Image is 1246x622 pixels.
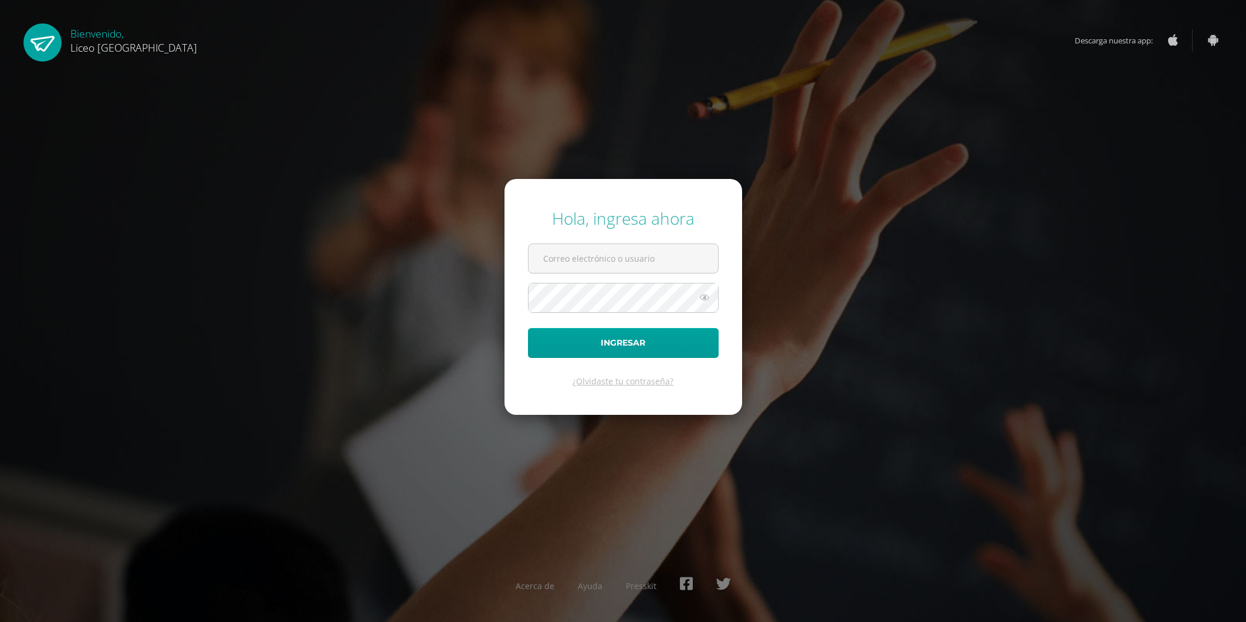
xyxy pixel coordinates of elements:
span: Descarga nuestra app: [1075,29,1164,52]
a: ¿Olvidaste tu contraseña? [573,376,673,387]
div: Bienvenido, [70,23,197,55]
input: Correo electrónico o usuario [529,244,718,273]
span: Liceo [GEOGRAPHIC_DATA] [70,40,197,55]
a: Ayuda [578,580,602,591]
button: Ingresar [528,328,719,358]
a: Presskit [626,580,656,591]
div: Hola, ingresa ahora [528,207,719,229]
a: Acerca de [516,580,554,591]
